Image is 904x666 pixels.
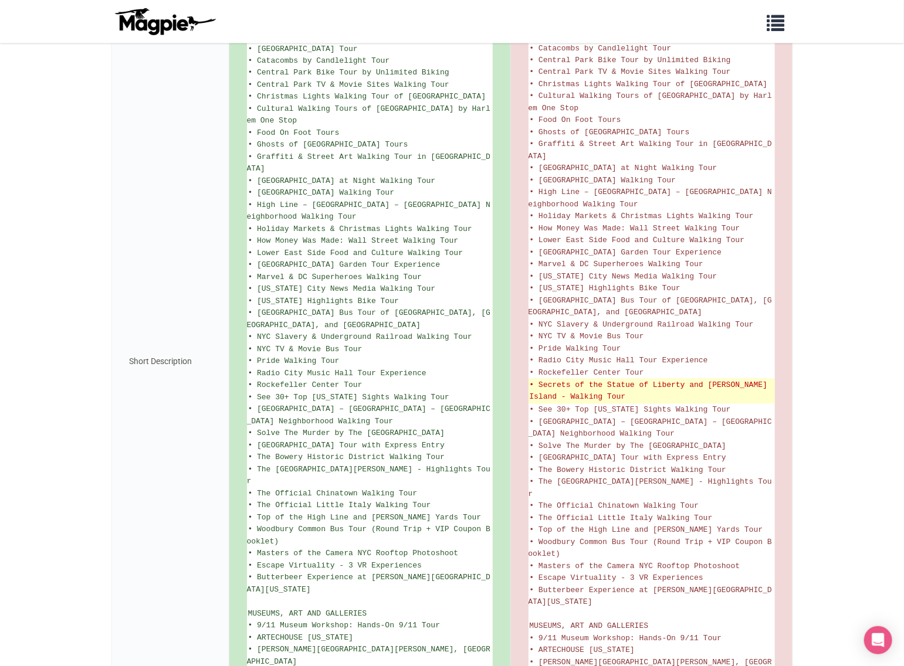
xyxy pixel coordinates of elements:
[248,549,459,558] span: • Masters of the Camera NYC Rooftop Photoshoot
[248,333,472,342] span: • NYC Slavery & Underground Railroad Walking Tour
[530,574,703,583] span: • Escape Virtuality - 3 VR Experiences
[248,237,459,246] span: • How Money Was Made: Wall Street Walking Tour
[248,261,441,270] span: • [GEOGRAPHIC_DATA] Garden Tour Experience
[248,297,399,306] span: • [US_STATE] Highlights Bike Tour
[530,442,726,451] span: • Solve The Murder by The [GEOGRAPHIC_DATA]
[248,345,363,354] span: • NYC TV & Movie Bus Tour
[530,406,731,414] span: • See 30+ Top [US_STATE] Sights Walking Tour
[248,562,422,570] span: • Escape Virtuality - 3 VR Experiences
[247,525,490,546] span: • Woodbury Common Bus Tour (Round Trip + VIP Coupon Booklet)
[248,490,418,498] span: • The Official Chinatown Walking Tour
[530,284,680,293] span: • [US_STATE] Highlights Bike Tour
[530,526,763,535] span: • Top of the High Line and [PERSON_NAME] Yards Tour
[530,646,635,655] span: • ARTECHOUSE [US_STATE]
[529,188,772,209] span: • High Line – [GEOGRAPHIC_DATA] – [GEOGRAPHIC_DATA] Neighborhood Walking Tour
[248,69,449,77] span: • Central Park Bike Tour by Unlimited Biking
[248,621,441,630] span: • 9/11 Museum Workshop: Hands-On 9/11 Tour
[530,380,774,403] del: • Secrets of the Statue of Liberty and [PERSON_NAME] Island - Walking Tour
[248,81,449,90] span: • Central Park TV & Movie Sites Walking Tour
[247,309,490,330] span: • [GEOGRAPHIC_DATA] Bus Tour of [GEOGRAPHIC_DATA], [GEOGRAPHIC_DATA], and [GEOGRAPHIC_DATA]
[247,573,490,594] span: • Butterbeer Experience at [PERSON_NAME][GEOGRAPHIC_DATA][US_STATE]
[529,418,772,439] span: • [GEOGRAPHIC_DATA] – [GEOGRAPHIC_DATA] – [GEOGRAPHIC_DATA] Neighborhood Walking Tour
[248,57,390,66] span: • Catacombs by Candlelight Tour
[248,369,426,378] span: • Radio City Music Hall Tour Experience
[530,273,717,281] span: • [US_STATE] City News Media Walking Tour
[248,429,445,438] span: • Solve The Murder by The [GEOGRAPHIC_DATA]
[530,128,690,137] span: • Ghosts of [GEOGRAPHIC_DATA] Tours
[530,80,768,89] span: • Christmas Lights Walking Tour of [GEOGRAPHIC_DATA]
[248,634,353,643] span: • ARTECHOUSE [US_STATE]
[530,44,672,53] span: • Catacombs by Candlelight Tour
[247,201,490,222] span: • High Line – [GEOGRAPHIC_DATA] – [GEOGRAPHIC_DATA] Neighborhood Walking Tour
[248,225,472,234] span: • Holiday Markets & Christmas Lights Walking Tour
[248,189,395,198] span: • [GEOGRAPHIC_DATA] Walking Tour
[248,441,445,450] span: • [GEOGRAPHIC_DATA] Tour with Express Entry
[529,140,772,161] span: • Graffiti & Street Art Walking Tour in [GEOGRAPHIC_DATA]
[248,141,408,149] span: • Ghosts of [GEOGRAPHIC_DATA] Tours
[248,381,363,390] span: • Rockefeller Center Tour
[530,332,644,341] span: • NYC TV & Movie Bus Tour
[530,514,713,523] span: • The Official Little Italy Walking Tour
[248,285,436,294] span: • [US_STATE] City News Media Walking Tour
[530,634,722,643] span: • 9/11 Museum Workshop: Hands-On 9/11 Tour
[529,297,772,318] span: • [GEOGRAPHIC_DATA] Bus Tour of [GEOGRAPHIC_DATA], [GEOGRAPHIC_DATA], and [GEOGRAPHIC_DATA]
[248,501,431,510] span: • The Official Little Italy Walking Tour
[530,345,621,354] span: • Pride Walking Tour
[248,249,463,258] span: • Lower East Side Food and Culture Walking Tour
[530,502,699,511] span: • The Official Chinatown Walking Tour
[248,273,422,282] span: • Marvel & DC Superheroes Walking Tour
[529,586,772,607] span: • Butterbeer Experience at [PERSON_NAME][GEOGRAPHIC_DATA][US_STATE]
[530,260,703,269] span: • Marvel & DC Superheroes Walking Tour
[248,129,340,138] span: • Food On Foot Tours
[530,116,621,125] span: • Food On Foot Tours
[247,405,490,426] span: • [GEOGRAPHIC_DATA] – [GEOGRAPHIC_DATA] – [GEOGRAPHIC_DATA] Neighborhood Walking Tour
[530,454,726,463] span: • [GEOGRAPHIC_DATA] Tour with Express Entry
[530,236,745,245] span: • Lower East Side Food and Culture Walking Tour
[248,393,449,402] span: • See 30+ Top [US_STATE] Sights Walking Tour
[864,626,892,654] div: Open Intercom Messenger
[530,356,708,365] span: • Radio City Music Hall Tour Experience
[530,164,717,173] span: • [GEOGRAPHIC_DATA] at Night Walking Tour
[530,622,649,631] span: MUSEUMS, ART AND GALLERIES
[529,478,772,499] span: • The [GEOGRAPHIC_DATA][PERSON_NAME] - Highlights Tour
[112,8,218,36] img: logo-ab69f6fb50320c5b225c76a69d11143b.png
[248,610,367,619] span: MUSEUMS, ART AND GALLERIES
[530,562,740,571] span: • Masters of the Camera NYC Rooftop Photoshoot
[530,68,731,77] span: • Central Park TV & Movie Sites Walking Tour
[530,466,726,475] span: • The Bowery Historic District Walking Tour
[530,321,754,329] span: • NYC Slavery & Underground Railroad Walking Tour
[248,177,436,186] span: • [GEOGRAPHIC_DATA] at Night Walking Tour
[248,514,482,522] span: • Top of the High Line and [PERSON_NAME] Yards Tour
[529,538,772,559] span: • Woodbury Common Bus Tour (Round Trip + VIP Coupon Booklet)
[530,249,722,257] span: • [GEOGRAPHIC_DATA] Garden Tour Experience
[529,92,772,113] span: • Cultural Walking Tours of [GEOGRAPHIC_DATA] by Harlem One Stop
[530,369,644,378] span: • Rockefeller Center Tour
[530,56,731,65] span: • Central Park Bike Tour by Unlimited Biking
[247,153,490,174] span: • Graffiti & Street Art Walking Tour in [GEOGRAPHIC_DATA]
[248,453,445,462] span: • The Bowery Historic District Walking Tour
[247,465,490,487] span: • The [GEOGRAPHIC_DATA][PERSON_NAME] - Highlights Tour
[530,212,754,221] span: • Holiday Markets & Christmas Lights Walking Tour
[248,93,486,101] span: • Christmas Lights Walking Tour of [GEOGRAPHIC_DATA]
[530,176,676,185] span: • [GEOGRAPHIC_DATA] Walking Tour
[247,105,490,126] span: • Cultural Walking Tours of [GEOGRAPHIC_DATA] by Harlem One Stop
[530,225,740,233] span: • How Money Was Made: Wall Street Walking Tour
[248,357,340,366] span: • Pride Walking Tour
[248,45,358,53] span: • [GEOGRAPHIC_DATA] Tour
